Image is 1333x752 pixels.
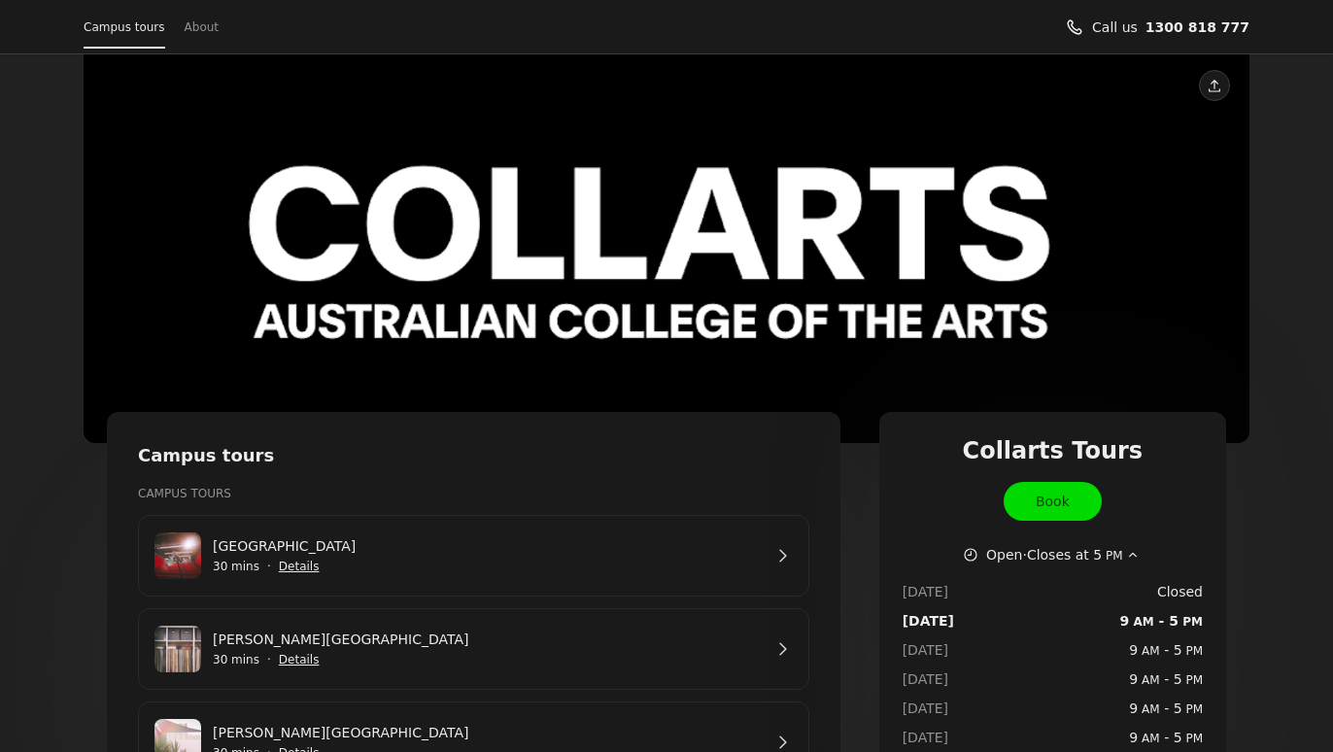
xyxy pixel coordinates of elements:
[213,535,762,557] a: [GEOGRAPHIC_DATA]
[1129,727,1203,748] span: -
[213,629,762,650] a: [PERSON_NAME][GEOGRAPHIC_DATA]
[1129,730,1138,745] span: 9
[138,443,809,468] h2: Campus tours
[1157,581,1203,602] span: Closed
[279,650,320,669] button: Show details for Cromwell St Campus
[1174,671,1182,687] span: 5
[903,698,954,719] dt: [DATE]
[84,14,165,41] a: Campus tours
[903,727,954,748] dt: [DATE]
[213,722,762,743] a: [PERSON_NAME][GEOGRAPHIC_DATA]
[1179,615,1203,629] span: PM
[903,581,954,602] dt: [DATE]
[279,557,320,576] button: Show details for Wellington St Campus
[1129,671,1138,687] span: 9
[1174,701,1182,716] span: 5
[1182,644,1203,658] span: PM
[1129,639,1203,661] span: -
[1004,482,1102,521] a: Book
[1093,547,1102,563] span: 5
[185,14,219,41] a: About
[1182,673,1203,687] span: PM
[1129,668,1203,690] span: -
[84,54,1249,443] div: View photo
[1182,702,1203,716] span: PM
[1102,549,1122,563] span: PM
[963,435,1144,466] span: Collarts Tours
[1120,610,1203,632] span: -
[1145,17,1249,38] a: Call us 1300 818 777
[1120,613,1130,629] span: 9
[1138,673,1159,687] span: AM
[1129,642,1138,658] span: 9
[1174,642,1182,658] span: 5
[1129,701,1138,716] span: 9
[1169,613,1179,629] span: 5
[1129,615,1153,629] span: AM
[1174,730,1182,745] span: 5
[1092,17,1138,38] span: Call us
[963,544,1143,565] button: Show working hours
[986,544,1123,565] span: Open · Closes at
[138,484,809,503] h3: Campus Tours
[1182,732,1203,745] span: PM
[903,668,954,690] dt: [DATE]
[1138,644,1159,658] span: AM
[1138,732,1159,745] span: AM
[1129,698,1203,719] span: -
[1138,702,1159,716] span: AM
[1199,70,1230,101] button: Share this page
[903,639,954,661] dt: [DATE]
[1036,491,1070,512] span: Book
[903,610,954,632] dt: [DATE]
